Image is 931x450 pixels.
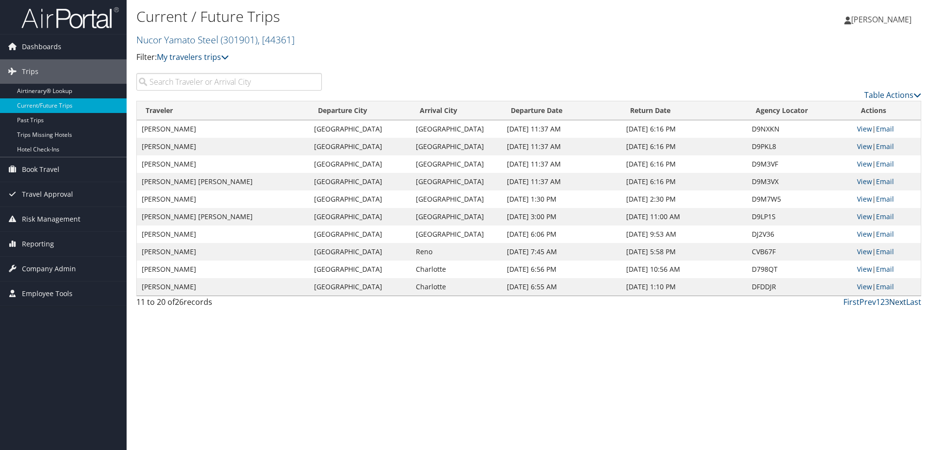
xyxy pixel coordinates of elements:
[852,138,921,155] td: |
[852,101,921,120] th: Actions
[309,120,411,138] td: [GEOGRAPHIC_DATA]
[22,257,76,281] span: Company Admin
[876,142,894,151] a: Email
[852,225,921,243] td: |
[22,207,80,231] span: Risk Management
[880,297,885,307] a: 2
[502,243,622,261] td: [DATE] 7:45 AM
[889,297,906,307] a: Next
[747,278,853,296] td: DFDDJR
[747,101,853,120] th: Agency Locator: activate to sort column ascending
[309,278,411,296] td: [GEOGRAPHIC_DATA]
[876,194,894,204] a: Email
[621,101,746,120] th: Return Date: activate to sort column ascending
[852,278,921,296] td: |
[309,225,411,243] td: [GEOGRAPHIC_DATA]
[857,194,872,204] a: View
[137,190,309,208] td: [PERSON_NAME]
[502,208,622,225] td: [DATE] 3:00 PM
[747,155,853,173] td: D9M3VF
[747,243,853,261] td: CVB67F
[852,243,921,261] td: |
[857,212,872,221] a: View
[857,124,872,133] a: View
[175,297,184,307] span: 26
[621,173,746,190] td: [DATE] 6:16 PM
[137,208,309,225] td: [PERSON_NAME] [PERSON_NAME]
[747,173,853,190] td: D9M3VX
[859,297,876,307] a: Prev
[747,225,853,243] td: DJ2V36
[411,261,502,278] td: Charlotte
[136,6,660,27] h1: Current / Future Trips
[885,297,889,307] a: 3
[22,59,38,84] span: Trips
[309,261,411,278] td: [GEOGRAPHIC_DATA]
[621,155,746,173] td: [DATE] 6:16 PM
[621,120,746,138] td: [DATE] 6:16 PM
[857,159,872,169] a: View
[136,73,322,91] input: Search Traveler or Arrival City
[411,101,502,120] th: Arrival City: activate to sort column ascending
[502,138,622,155] td: [DATE] 11:37 AM
[309,101,411,120] th: Departure City: activate to sort column ascending
[851,14,912,25] span: [PERSON_NAME]
[502,173,622,190] td: [DATE] 11:37 AM
[876,297,880,307] a: 1
[411,138,502,155] td: [GEOGRAPHIC_DATA]
[137,155,309,173] td: [PERSON_NAME]
[876,124,894,133] a: Email
[621,278,746,296] td: [DATE] 1:10 PM
[857,177,872,186] a: View
[137,278,309,296] td: [PERSON_NAME]
[411,120,502,138] td: [GEOGRAPHIC_DATA]
[411,278,502,296] td: Charlotte
[137,225,309,243] td: [PERSON_NAME]
[21,6,119,29] img: airportal-logo.png
[747,190,853,208] td: D9M7W5
[747,120,853,138] td: D9NXKN
[747,208,853,225] td: D9LP1S
[857,229,872,239] a: View
[843,297,859,307] a: First
[309,190,411,208] td: [GEOGRAPHIC_DATA]
[876,247,894,256] a: Email
[137,243,309,261] td: [PERSON_NAME]
[852,173,921,190] td: |
[411,155,502,173] td: [GEOGRAPHIC_DATA]
[502,225,622,243] td: [DATE] 6:06 PM
[852,120,921,138] td: |
[136,33,295,46] a: Nucor Yamato Steel
[22,182,73,206] span: Travel Approval
[852,261,921,278] td: |
[411,208,502,225] td: [GEOGRAPHIC_DATA]
[22,281,73,306] span: Employee Tools
[502,101,622,120] th: Departure Date: activate to sort column descending
[137,261,309,278] td: [PERSON_NAME]
[876,159,894,169] a: Email
[747,261,853,278] td: D798QT
[137,101,309,120] th: Traveler: activate to sort column ascending
[857,282,872,291] a: View
[309,173,411,190] td: [GEOGRAPHIC_DATA]
[309,208,411,225] td: [GEOGRAPHIC_DATA]
[857,247,872,256] a: View
[857,264,872,274] a: View
[502,120,622,138] td: [DATE] 11:37 AM
[621,208,746,225] td: [DATE] 11:00 AM
[502,261,622,278] td: [DATE] 6:56 PM
[876,229,894,239] a: Email
[22,35,61,59] span: Dashboards
[411,173,502,190] td: [GEOGRAPHIC_DATA]
[309,138,411,155] td: [GEOGRAPHIC_DATA]
[258,33,295,46] span: , [ 44361 ]
[137,173,309,190] td: [PERSON_NAME] [PERSON_NAME]
[502,190,622,208] td: [DATE] 1:30 PM
[621,225,746,243] td: [DATE] 9:53 AM
[136,296,322,313] div: 11 to 20 of records
[137,120,309,138] td: [PERSON_NAME]
[309,155,411,173] td: [GEOGRAPHIC_DATA]
[852,208,921,225] td: |
[411,190,502,208] td: [GEOGRAPHIC_DATA]
[621,138,746,155] td: [DATE] 6:16 PM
